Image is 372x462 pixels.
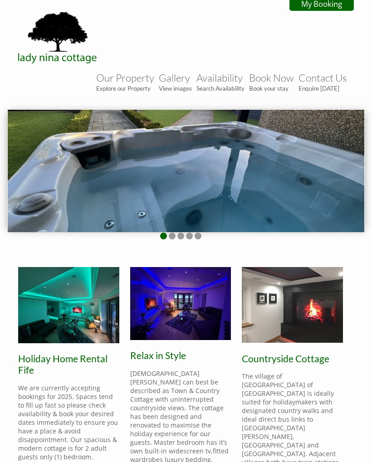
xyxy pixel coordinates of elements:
[18,353,119,375] h2: Holiday Home Rental Fife
[299,72,347,92] a: Contact UsEnquire [DATE]
[96,85,154,92] small: Explore our Property
[249,72,294,92] a: Book NowBook your stay
[18,384,119,461] p: We are currently accepting bookings for 2025. Spaces tend to fill up fast so please check availab...
[159,85,192,92] small: View images
[159,72,192,92] a: GalleryView images
[299,85,347,92] small: Enquire [DATE]
[196,72,245,92] a: AvailabilitySearch Availability
[249,85,294,92] small: Book your stay
[242,353,343,364] h2: Countryside Cottage
[196,85,245,92] small: Search Availability
[96,72,154,92] a: Our PropertyExplore our Property
[13,10,103,64] img: Lady Nina Cottage
[130,350,231,361] h2: Relax in Style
